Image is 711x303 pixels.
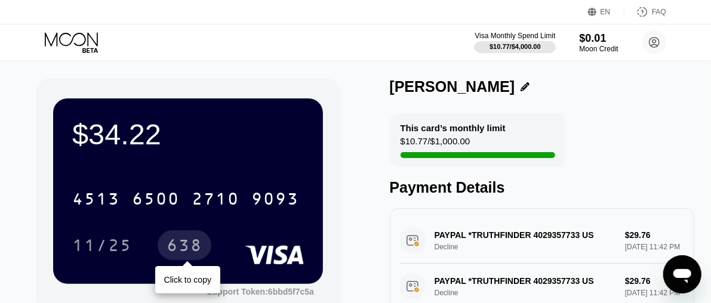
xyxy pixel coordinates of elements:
[207,287,314,296] div: Support Token: 6bbd5f7c5a
[65,184,306,214] div: 4513650027109093
[490,43,541,50] div: $10.77 / $4,000.00
[390,179,695,196] div: Payment Details
[132,191,180,210] div: 6500
[475,32,555,53] div: Visa Monthly Spend Limit$10.77/$4,000.00
[207,287,314,296] div: Support Token:6bbd5f7c5a
[652,8,666,16] div: FAQ
[580,32,618,45] div: $0.01
[663,255,701,293] iframe: Button to launch messaging window
[72,237,132,256] div: 11/25
[63,230,141,260] div: 11/25
[164,275,211,285] div: Click to copy
[251,191,299,210] div: 9093
[401,123,506,133] div: This card’s monthly limit
[401,136,470,152] div: $10.77 / $1,000.00
[192,191,239,210] div: 2710
[390,78,515,95] div: [PERSON_NAME]
[601,8,611,16] div: EN
[580,32,618,53] div: $0.01Moon Credit
[167,237,202,256] div: 638
[580,45,618,53] div: Moon Credit
[624,6,666,18] div: FAQ
[72,191,120,210] div: 4513
[475,32,555,40] div: Visa Monthly Spend Limit
[72,118,304,151] div: $34.22
[158,230,211,260] div: 638
[588,6,624,18] div: EN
